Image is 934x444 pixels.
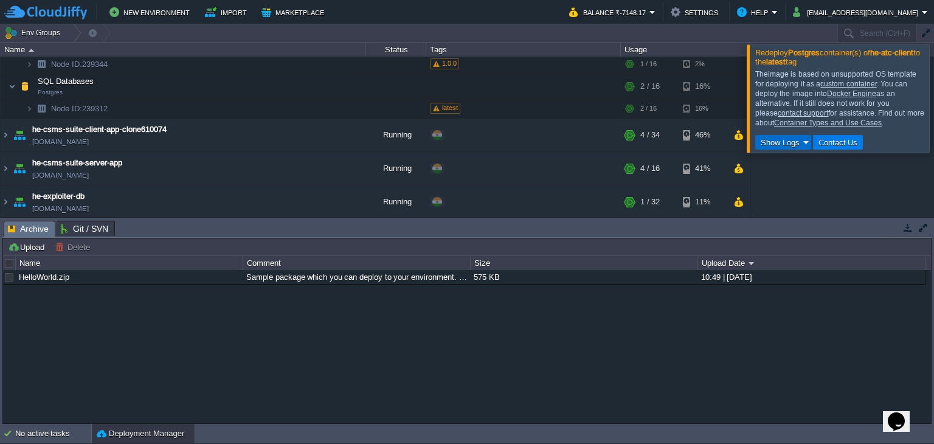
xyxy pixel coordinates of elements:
button: Balance ₹-7148.17 [569,5,649,19]
span: Redeploy container(s) of to the tag [755,48,920,66]
button: Upload [8,241,48,252]
div: 16% [683,106,722,125]
div: 1 / 32 [640,193,660,226]
div: Status [366,43,426,57]
div: Usage [621,43,750,57]
a: he-exploiter-db [32,198,85,210]
div: Upload Date [699,256,925,270]
a: contact support [778,109,828,117]
div: 4 / 34 [640,126,660,159]
a: Node ID:239312 [50,111,109,121]
div: 10:49 | [DATE] [698,270,924,284]
div: 2 / 16 [640,106,657,125]
div: Sample package which you can deploy to your environment. Feel free to delete and upload a package... [243,270,469,284]
div: 41% [683,159,722,192]
span: [DOMAIN_NAME] [32,143,89,155]
img: AMDAwAAAACH5BAEAAAAALAAAAAABAAEAAAICRAEAOw== [9,82,16,106]
span: 239344 [50,66,109,77]
a: he-csms-suite-server-app [32,164,122,176]
img: AMDAwAAAACH5BAEAAAAALAAAAAABAAEAAAICRAEAOw== [1,159,10,192]
div: 46% [683,126,722,159]
div: 16% [683,82,722,106]
img: AMDAwAAAACH5BAEAAAAALAAAAAABAAEAAAICRAEAOw== [1,193,10,226]
a: HelloWorld.zip [19,272,69,282]
span: Git / SVN [61,221,108,236]
button: Env Groups [4,24,64,41]
div: 11% [683,193,722,226]
img: AMDAwAAAACH5BAEAAAAALAAAAAABAAEAAAICRAEAOw== [11,126,28,159]
img: AMDAwAAAACH5BAEAAAAALAAAAAABAAEAAAICRAEAOw== [16,82,33,106]
div: Size [471,256,697,270]
a: Docker Engine [827,89,876,98]
div: 4 / 16 [640,159,660,192]
span: [DOMAIN_NAME] [32,210,89,222]
button: Delete [55,241,94,252]
span: latest [442,111,458,119]
img: CloudJiffy [4,5,87,20]
div: Running [365,193,426,226]
button: Marketplace [261,5,328,19]
img: AMDAwAAAACH5BAEAAAAALAAAAAABAAEAAAICRAEAOw== [33,62,50,81]
div: Running [365,126,426,159]
span: Node ID: [51,111,82,120]
a: Node ID:239344 [50,66,109,77]
b: Postgres [788,48,820,57]
img: AMDAwAAAACH5BAEAAAAALAAAAAABAAEAAAICRAEAOw== [11,159,28,192]
button: Contact Us [815,137,862,148]
span: SQL Databases [36,83,95,94]
button: New Environment [109,5,193,19]
div: Tags [427,43,620,57]
div: Name [1,43,365,57]
span: 1.0.0 [442,67,457,74]
button: Import [205,5,251,19]
img: AMDAwAAAACH5BAEAAAAALAAAAAABAAEAAAICRAEAOw== [29,49,34,52]
div: 575 KB [471,270,697,284]
span: Archive [8,221,49,237]
span: Postgres [38,96,63,103]
div: 2% [683,62,722,81]
div: Running [365,159,426,192]
a: he-csms-suite-client-app-clone610074 [32,131,167,143]
a: SQL DatabasesPostgres [36,84,95,93]
img: AMDAwAAAACH5BAEAAAAALAAAAAABAAEAAAICRAEAOw== [1,126,10,159]
div: 1 / 16 [640,62,657,81]
button: Settings [671,5,722,19]
img: AMDAwAAAACH5BAEAAAAALAAAAAABAAEAAAICRAEAOw== [11,193,28,226]
div: No active tasks [15,424,91,443]
iframe: chat widget [883,395,922,432]
div: Name [16,256,243,270]
button: Help [737,5,772,19]
img: AMDAwAAAACH5BAEAAAAALAAAAAABAAEAAAICRAEAOw== [26,106,33,125]
div: 2 / 16 [640,82,660,106]
span: Node ID: [51,67,82,76]
a: Container Types and Use Cases [774,119,882,127]
a: custom container [820,80,876,88]
span: [DOMAIN_NAME] [32,176,89,189]
img: AMDAwAAAACH5BAEAAAAALAAAAAABAAEAAAICRAEAOw== [26,62,33,81]
img: AMDAwAAAACH5BAEAAAAALAAAAAABAAEAAAICRAEAOw== [33,106,50,125]
button: Show Logs [757,137,803,148]
div: Comment [244,256,470,270]
span: 239312 [50,111,109,121]
div: The image is based on unsupported OS template for deploying it as a . You can deploy the image in... [755,69,926,128]
b: latest [766,57,786,66]
b: he-atc-client [870,48,914,57]
button: [EMAIL_ADDRESS][DOMAIN_NAME] [793,5,922,19]
button: Deployment Manager [97,428,184,440]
